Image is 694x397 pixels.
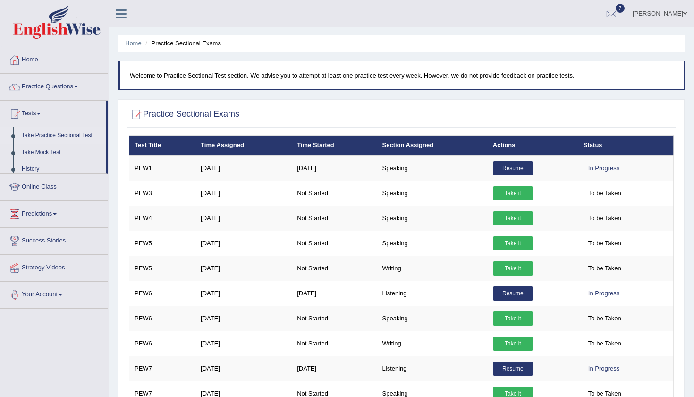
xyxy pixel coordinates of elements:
[195,155,292,181] td: [DATE]
[195,231,292,256] td: [DATE]
[377,206,488,231] td: Speaking
[0,174,108,198] a: Online Class
[195,206,292,231] td: [DATE]
[129,107,239,121] h2: Practice Sectional Exams
[584,236,626,250] span: To be Taken
[584,362,624,376] div: In Progress
[584,311,626,326] span: To be Taken
[195,356,292,381] td: [DATE]
[377,181,488,206] td: Speaking
[0,255,108,278] a: Strategy Videos
[129,331,196,356] td: PEW6
[292,356,377,381] td: [DATE]
[584,286,624,301] div: In Progress
[292,181,377,206] td: Not Started
[130,71,675,80] p: Welcome to Practice Sectional Test section. We advise you to attempt at least one practice test e...
[377,136,488,155] th: Section Assigned
[292,231,377,256] td: Not Started
[377,356,488,381] td: Listening
[292,256,377,281] td: Not Started
[377,231,488,256] td: Speaking
[292,136,377,155] th: Time Started
[0,201,108,224] a: Predictions
[0,282,108,305] a: Your Account
[584,161,624,175] div: In Progress
[129,306,196,331] td: PEW6
[493,236,533,250] a: Take it
[377,331,488,356] td: Writing
[578,136,674,155] th: Status
[0,74,108,97] a: Practice Questions
[493,186,533,200] a: Take it
[377,281,488,306] td: Listening
[377,155,488,181] td: Speaking
[584,211,626,225] span: To be Taken
[129,256,196,281] td: PEW5
[292,331,377,356] td: Not Started
[195,181,292,206] td: [DATE]
[195,306,292,331] td: [DATE]
[0,101,106,124] a: Tests
[129,206,196,231] td: PEW4
[292,306,377,331] td: Not Started
[17,144,106,161] a: Take Mock Test
[493,362,533,376] a: Resume
[493,286,533,301] a: Resume
[493,261,533,276] a: Take it
[143,39,221,48] li: Practice Sectional Exams
[292,155,377,181] td: [DATE]
[129,281,196,306] td: PEW6
[377,306,488,331] td: Speaking
[292,206,377,231] td: Not Started
[129,231,196,256] td: PEW5
[493,337,533,351] a: Take it
[17,127,106,144] a: Take Practice Sectional Test
[292,281,377,306] td: [DATE]
[584,186,626,200] span: To be Taken
[129,356,196,381] td: PEW7
[616,4,625,13] span: 7
[0,228,108,251] a: Success Stories
[125,40,142,47] a: Home
[195,281,292,306] td: [DATE]
[493,311,533,326] a: Take it
[493,211,533,225] a: Take it
[493,161,533,175] a: Resume
[195,136,292,155] th: Time Assigned
[584,261,626,276] span: To be Taken
[129,136,196,155] th: Test Title
[129,181,196,206] td: PEW3
[377,256,488,281] td: Writing
[0,47,108,70] a: Home
[584,337,626,351] span: To be Taken
[488,136,578,155] th: Actions
[129,155,196,181] td: PEW1
[195,331,292,356] td: [DATE]
[17,161,106,178] a: History
[195,256,292,281] td: [DATE]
